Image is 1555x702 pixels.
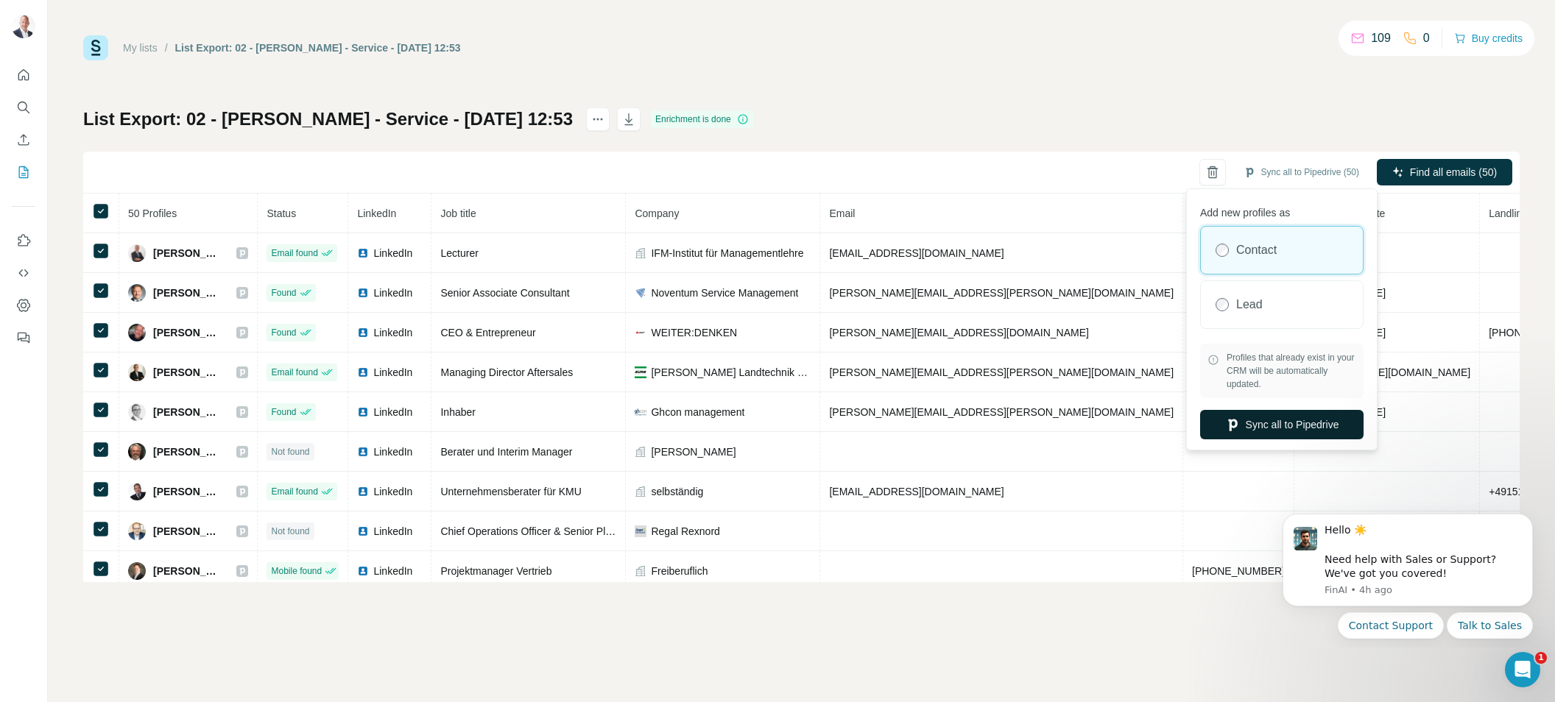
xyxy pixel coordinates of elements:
[271,445,309,458] span: Not found
[128,403,146,421] img: Avatar
[651,365,811,380] span: [PERSON_NAME] Landtechnik GmbH
[1505,652,1540,687] iframe: Intercom live chat
[1260,500,1555,648] iframe: Intercom notifications message
[128,522,146,540] img: Avatar
[651,246,803,260] span: IFM-Institut für Managementlehre
[1454,28,1523,49] button: Buy credits
[83,35,108,60] img: Surfe Logo
[271,485,317,498] span: Email found
[12,325,35,351] button: Feedback
[12,227,35,254] button: Use Surfe on LinkedIn
[1192,565,1285,577] span: [PHONE_NUMBER]
[373,484,412,499] span: LinkedIn
[128,284,146,302] img: Avatar
[271,247,317,260] span: Email found
[1535,652,1547,664] span: 1
[440,366,573,378] span: Managing Director Aftersales
[357,366,369,378] img: LinkedIn logo
[1303,366,1470,378] span: [PERSON_NAME][DOMAIN_NAME]
[1233,161,1369,183] button: Sync all to Pipedrive (50)
[1236,296,1263,313] label: Lead
[373,405,412,419] span: LinkedIn
[440,525,900,537] span: Chief Operations Officer & Senior Plant Manager - Regal Rexnord - CENTA Antriebe Kirschey GmbH
[651,110,753,128] div: Enrichment is done
[440,247,478,259] span: Lecturer
[128,324,146,341] img: Avatar
[1377,159,1512,185] button: Find all emails (50)
[12,292,35,319] button: Dashboard
[12,159,35,185] button: My lists
[440,446,572,458] span: Berater und Interim Manager
[829,327,1088,338] span: [PERSON_NAME][EMAIL_ADDRESS][DOMAIN_NAME]
[440,565,551,577] span: Projektmanager Vertrieb
[651,564,708,578] span: Freiberuflich
[1423,29,1430,47] p: 0
[153,405,222,419] span: [PERSON_NAME]
[271,405,296,419] span: Found
[357,565,369,577] img: LinkedIn logo
[175,40,461,55] div: List Export: 02 - [PERSON_NAME] - Service - [DATE] 12:53
[128,483,146,500] img: Avatar
[1227,351,1356,391] span: Profiles that already exist in your CRM will be automatically updated.
[128,208,177,219] span: 50 Profiles
[373,246,412,260] span: LinkedIn
[357,287,369,299] img: LinkedIn logo
[271,326,296,339] span: Found
[1236,241,1277,259] label: Contact
[635,327,646,338] img: company-logo
[357,327,369,338] img: LinkedIn logo
[12,15,35,38] img: Avatar
[635,366,646,378] img: company-logo
[153,246,222,260] span: [PERSON_NAME]
[829,406,1174,418] span: [PERSON_NAME][EMAIL_ADDRESS][PERSON_NAME][DOMAIN_NAME]
[165,40,168,55] li: /
[440,208,476,219] span: Job title
[357,486,369,497] img: LinkedIn logo
[373,365,412,380] span: LinkedIn
[1200,199,1364,220] p: Add new profiles as
[12,62,35,88] button: Quick start
[271,286,296,299] span: Found
[153,484,222,499] span: [PERSON_NAME]
[440,486,581,497] span: Unternehmensberater für KMU
[357,525,369,537] img: LinkedIn logo
[373,286,412,300] span: LinkedIn
[153,365,222,380] span: [PERSON_NAME]
[1200,410,1364,439] button: Sync all to Pipedrive
[153,524,222,539] span: [PERSON_NAME]
[440,406,475,418] span: Inhaber
[373,524,412,539] span: LinkedIn
[829,287,1174,299] span: [PERSON_NAME][EMAIL_ADDRESS][PERSON_NAME][DOMAIN_NAME]
[651,405,744,419] span: Ghcon management
[1489,208,1528,219] span: Landline
[586,107,610,131] button: actions
[357,247,369,259] img: LinkedIn logo
[373,444,412,459] span: LinkedIn
[373,325,412,340] span: LinkedIn
[128,562,146,580] img: Avatar
[153,286,222,300] span: [PERSON_NAME]
[153,444,222,459] span: [PERSON_NAME]
[829,486,1004,497] span: [EMAIL_ADDRESS][DOMAIN_NAME]
[651,484,703,499] span: selbständig
[12,94,35,121] button: Search
[651,286,798,300] span: Noventum Service Management
[635,525,646,537] img: company-logo
[635,208,679,219] span: Company
[153,325,222,340] span: [PERSON_NAME]
[651,325,737,340] span: WEITER:DENKEN
[271,525,309,538] span: Not found
[651,524,719,539] span: Regal Rexnord
[12,127,35,153] button: Enrich CSV
[440,327,535,338] span: CEO & Entrepreneur
[651,444,736,459] span: [PERSON_NAME]
[128,443,146,461] img: Avatar
[153,564,222,578] span: [PERSON_NAME]
[635,406,646,418] img: company-logo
